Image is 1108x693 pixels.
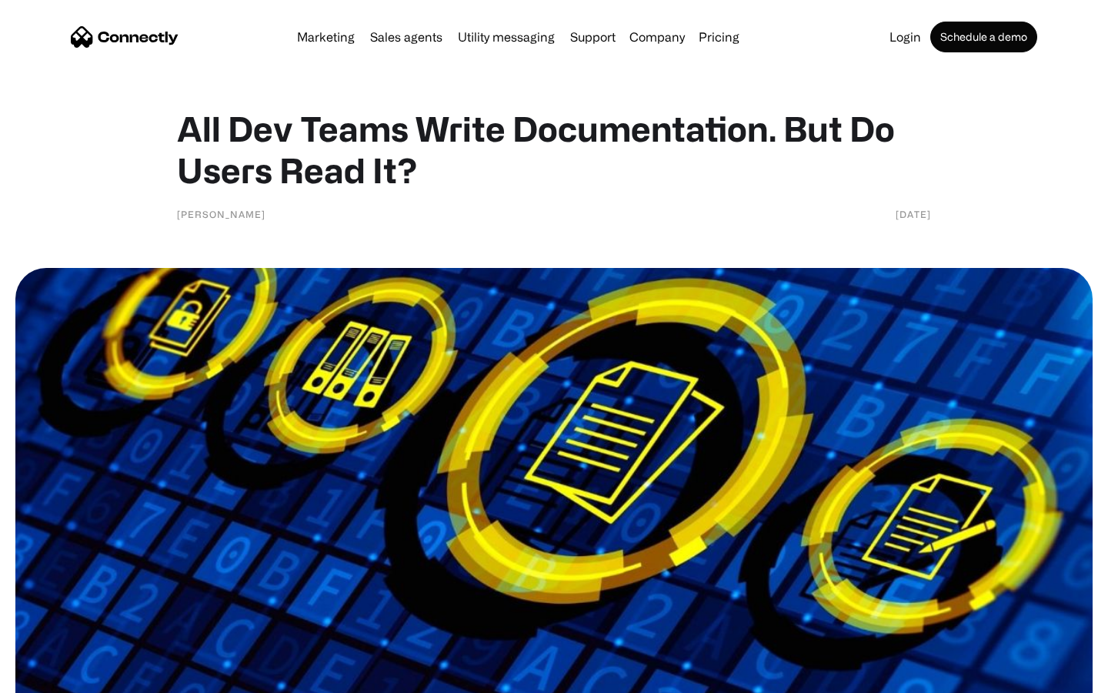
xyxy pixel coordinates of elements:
[177,206,265,222] div: [PERSON_NAME]
[31,666,92,688] ul: Language list
[452,31,561,43] a: Utility messaging
[564,31,622,43] a: Support
[930,22,1037,52] a: Schedule a demo
[629,26,685,48] div: Company
[291,31,361,43] a: Marketing
[896,206,931,222] div: [DATE]
[15,666,92,688] aside: Language selected: English
[883,31,927,43] a: Login
[692,31,746,43] a: Pricing
[177,108,931,191] h1: All Dev Teams Write Documentation. But Do Users Read It?
[364,31,449,43] a: Sales agents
